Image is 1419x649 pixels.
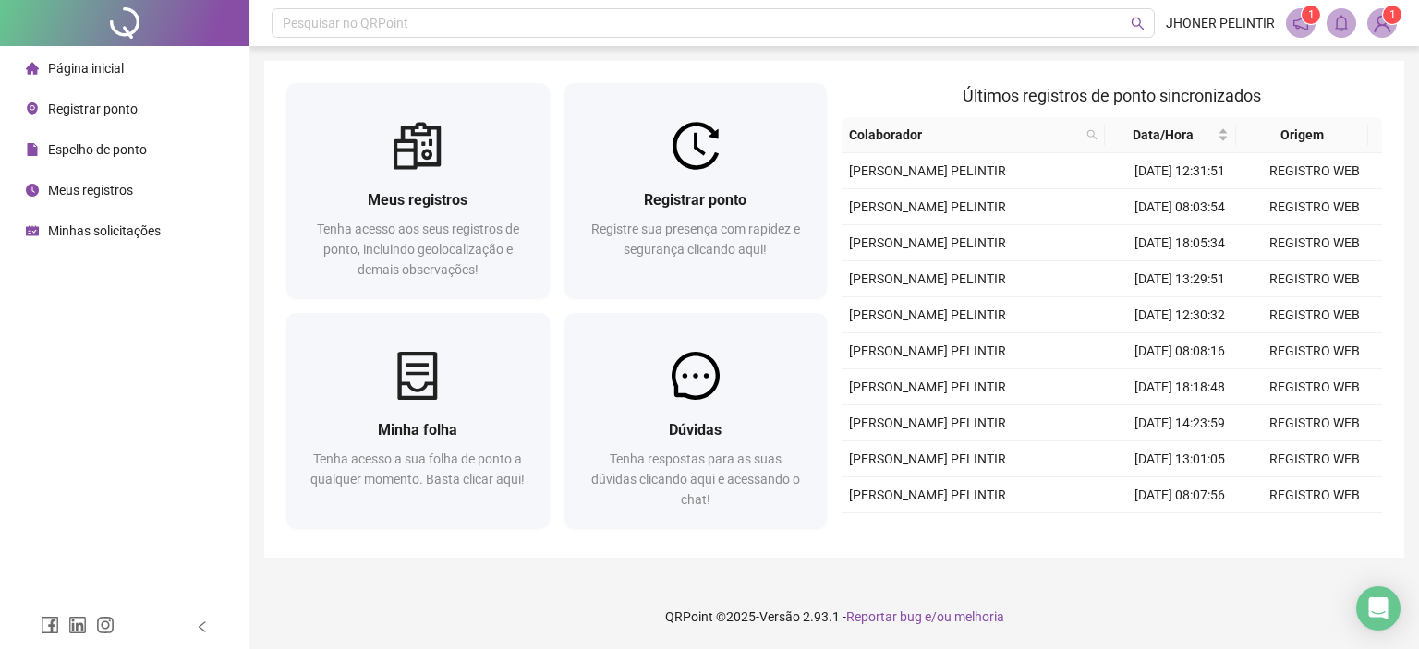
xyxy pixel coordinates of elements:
[849,415,1006,430] span: [PERSON_NAME] PELINTIR
[1112,261,1247,297] td: [DATE] 13:29:51
[1383,6,1401,24] sup: Atualize o seu contato no menu Meus Dados
[1112,125,1214,145] span: Data/Hora
[1247,441,1382,477] td: REGISTRO WEB
[849,451,1006,466] span: [PERSON_NAME] PELINTIR
[849,379,1006,394] span: [PERSON_NAME] PELINTIR
[591,222,800,257] span: Registre sua presença com rapidez e segurança clicando aqui!
[1247,405,1382,441] td: REGISTRO WEB
[849,163,1006,178] span: [PERSON_NAME] PELINTIR
[26,62,39,75] span: home
[48,183,133,198] span: Meus registros
[1247,513,1382,549] td: REGISTRO WEB
[26,143,39,156] span: file
[378,421,457,439] span: Minha folha
[849,271,1006,286] span: [PERSON_NAME] PELINTIR
[286,313,550,528] a: Minha folhaTenha acesso a sua folha de ponto a qualquer momento. Basta clicar aqui!
[1086,129,1098,140] span: search
[1112,333,1247,369] td: [DATE] 08:08:16
[1333,15,1350,31] span: bell
[1112,225,1247,261] td: [DATE] 18:05:34
[564,83,828,298] a: Registrar pontoRegistre sua presença com rapidez e segurança clicando aqui!
[96,616,115,634] span: instagram
[48,102,138,116] span: Registrar ponto
[1247,369,1382,405] td: REGISTRO WEB
[1112,189,1247,225] td: [DATE] 08:03:54
[196,620,209,633] span: left
[963,86,1261,105] span: Últimos registros de ponto sincronizados
[68,616,87,634] span: linkedin
[41,616,59,634] span: facebook
[1112,441,1247,477] td: [DATE] 13:01:05
[1083,121,1101,149] span: search
[759,609,800,624] span: Versão
[1302,6,1320,24] sup: 1
[849,343,1006,358] span: [PERSON_NAME] PELINTIR
[1247,333,1382,369] td: REGISTRO WEB
[1247,189,1382,225] td: REGISTRO WEB
[1236,117,1367,153] th: Origem
[1166,13,1275,33] span: JHONER PELINTIR
[26,184,39,197] span: clock-circle
[1247,153,1382,189] td: REGISTRO WEB
[1112,369,1247,405] td: [DATE] 18:18:48
[1112,477,1247,513] td: [DATE] 08:07:56
[1308,8,1315,21] span: 1
[644,191,746,209] span: Registrar ponto
[317,222,519,277] span: Tenha acesso aos seus registros de ponto, incluindo geolocalização e demais observações!
[1292,15,1309,31] span: notification
[669,421,722,439] span: Dúvidas
[1247,261,1382,297] td: REGISTRO WEB
[48,223,161,238] span: Minhas solicitações
[849,307,1006,322] span: [PERSON_NAME] PELINTIR
[1356,586,1401,631] div: Open Intercom Messenger
[48,61,124,76] span: Página inicial
[1131,17,1145,30] span: search
[564,313,828,528] a: DúvidasTenha respostas para as suas dúvidas clicando aqui e acessando o chat!
[26,224,39,237] span: schedule
[846,609,1004,624] span: Reportar bug e/ou melhoria
[1105,117,1236,153] th: Data/Hora
[1112,513,1247,549] td: [DATE] 18:10:51
[310,451,525,487] span: Tenha acesso a sua folha de ponto a qualquer momento. Basta clicar aqui!
[1112,405,1247,441] td: [DATE] 14:23:59
[849,487,1006,502] span: [PERSON_NAME] PELINTIR
[1247,297,1382,333] td: REGISTRO WEB
[1112,297,1247,333] td: [DATE] 12:30:32
[286,83,550,298] a: Meus registrosTenha acesso aos seus registros de ponto, incluindo geolocalização e demais observa...
[26,102,39,115] span: environment
[1112,153,1247,189] td: [DATE] 12:31:51
[48,142,147,157] span: Espelho de ponto
[1247,225,1382,261] td: REGISTRO WEB
[249,584,1419,649] footer: QRPoint © 2025 - 2.93.1 -
[1389,8,1396,21] span: 1
[591,451,800,507] span: Tenha respostas para as suas dúvidas clicando aqui e acessando o chat!
[1247,477,1382,513] td: REGISTRO WEB
[849,199,1006,214] span: [PERSON_NAME] PELINTIR
[849,235,1006,250] span: [PERSON_NAME] PELINTIR
[849,125,1079,145] span: Colaborador
[368,191,467,209] span: Meus registros
[1368,9,1396,37] img: 93776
